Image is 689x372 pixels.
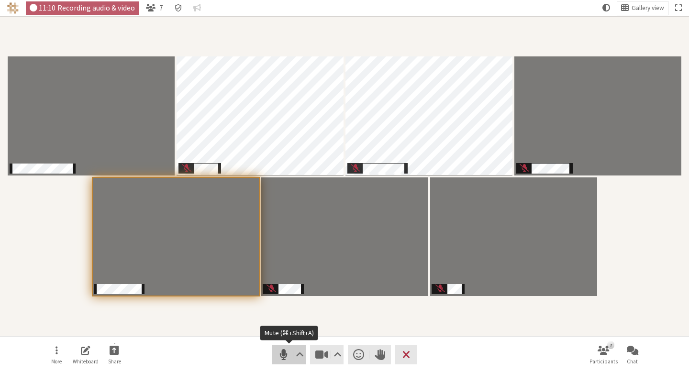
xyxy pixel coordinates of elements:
span: More [51,359,62,364]
button: Mute (⌘+Shift+A) [272,345,306,364]
span: 11:10 [39,4,56,12]
button: Open chat [619,342,646,368]
button: Conversation [189,1,205,15]
button: Open shared whiteboard [72,342,99,368]
img: Iotum [7,2,19,14]
span: 7 [159,4,163,12]
button: Send a reaction [348,345,369,364]
button: Open participant list [590,342,617,368]
button: Stop video (⌘+Shift+V) [310,345,344,364]
button: Change layout [617,1,668,15]
button: Leave meeting [395,345,417,364]
span: Recording audio & video [57,4,135,12]
button: Raise hand [369,345,391,364]
span: Gallery view [632,5,664,12]
button: Video setting [332,345,344,364]
span: Whiteboard [73,359,99,364]
button: Audio settings [293,345,305,364]
button: Fullscreen [671,1,686,15]
button: Open menu [43,342,70,368]
button: Open participant list [142,1,167,15]
span: Participants [589,359,618,364]
div: Audio & video [26,1,139,15]
button: Using system theme [599,1,614,15]
span: Chat [627,359,638,364]
div: Meeting details Encryption enabled [170,1,186,15]
span: Share [108,359,121,364]
button: Start sharing [101,342,128,368]
div: 7 [607,341,614,349]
